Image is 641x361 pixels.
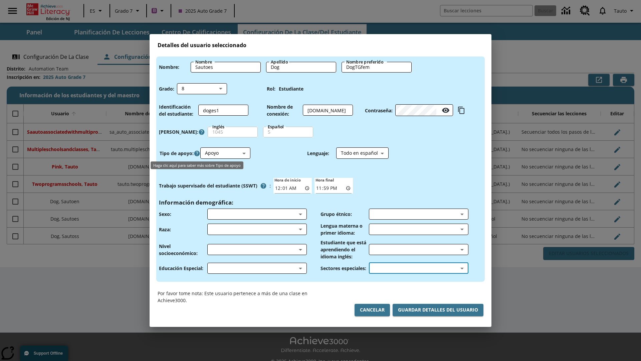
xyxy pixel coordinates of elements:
[159,243,207,257] p: Nivel socioeconómico :
[159,180,271,192] div: :
[307,150,329,157] p: Lenguaje :
[159,226,171,233] p: Raza :
[439,104,452,117] button: Mostrarla Contraseña
[257,180,269,192] button: El Tiempo Supervisado de Trabajo Estudiantil es el período durante el cual los estudiantes pueden...
[158,42,483,48] h3: Detalles del usuario seleccionado
[198,105,248,116] div: Identificación del estudiante
[195,59,212,65] label: Nombre
[393,304,483,316] button: Guardar detalles del usuario
[160,150,194,157] p: Tipo de apoyo :
[177,83,227,94] div: 8
[320,211,352,218] p: Grupo étnico :
[268,124,284,130] label: Español
[177,83,227,94] div: Grado
[267,85,275,92] p: Rol :
[320,222,369,236] p: Lengua materna o primer idioma :
[336,148,389,159] div: Lenguaje
[346,59,383,65] label: Nombre preferido
[395,105,453,116] div: Contraseña
[159,211,171,218] p: Sexo :
[159,265,203,272] p: Educación Especial :
[365,107,393,114] p: Contraseña :
[159,182,257,189] p: Trabajo supervisado del estudiante (SSWT)
[198,129,205,135] a: Haga clic aquí para saber más sobre Nivel Lexile, Se abrirá en una pestaña nueva.
[200,148,250,159] div: Apoyo
[158,290,320,304] p: Por favor tome nota: Este usuario pertenece a más de una clase en Achieve3000.
[212,124,224,130] label: Inglés
[267,103,300,117] p: Nombre de conexión :
[200,148,250,159] div: Tipo de apoyo
[320,265,366,272] p: Sectores especiales :
[159,103,196,117] p: Identificación del estudiante :
[194,150,200,157] button: Haga clic aquí para saber más sobre Tipo de apoyo
[159,128,198,135] p: [PERSON_NAME] :
[314,177,334,183] label: Hora final
[336,148,389,159] div: Todo en español
[159,85,174,92] p: Grado :
[355,304,390,316] button: Cancelar
[273,177,301,183] label: Hora de inicio
[303,105,353,116] div: Nombre de conexión
[159,199,233,206] h4: Información demográfica :
[320,239,369,260] p: Estudiante que está aprendiendo el idioma inglés :
[159,64,179,71] p: Nombre :
[456,105,467,116] button: Copiar texto al portapapeles
[279,85,303,92] p: Estudiante
[271,59,288,65] label: Apellido
[151,161,243,169] div: Haga clic aquí para saber más sobre Tipo de apoyo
